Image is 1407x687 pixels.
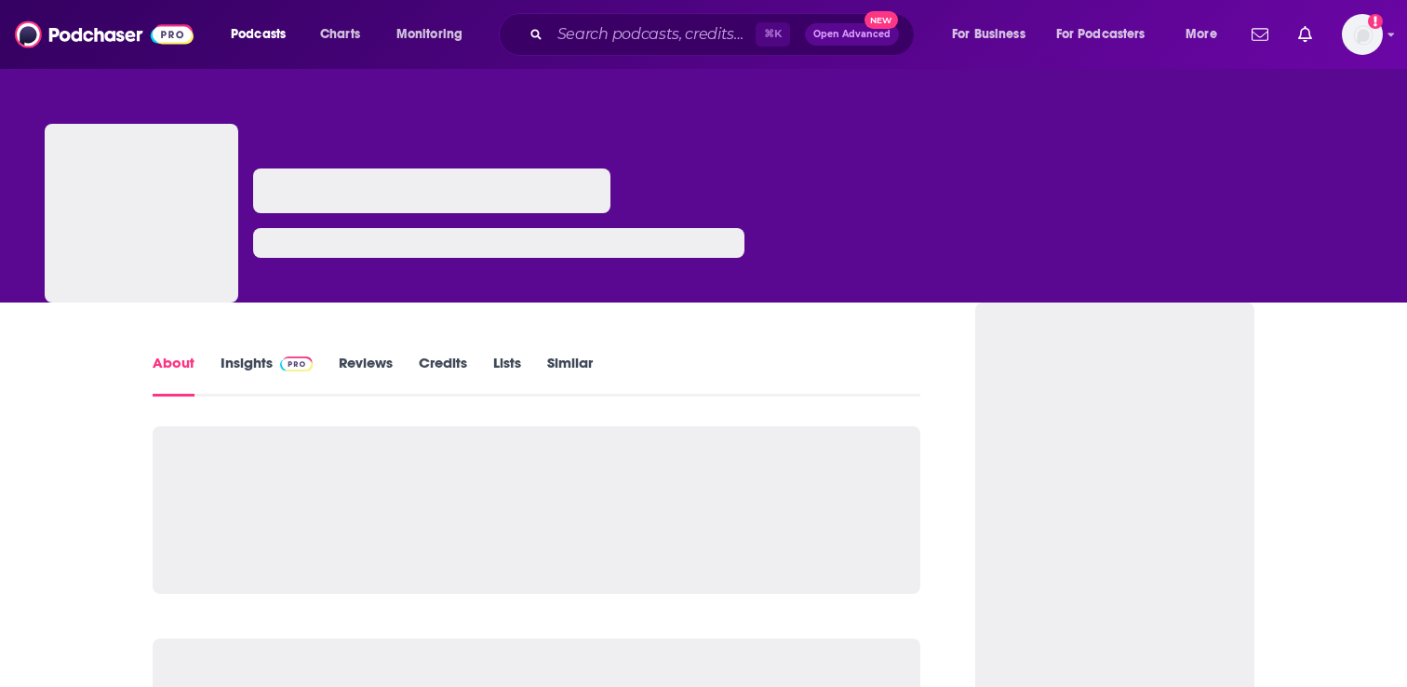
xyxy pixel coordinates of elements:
[1342,14,1383,55] img: User Profile
[280,357,313,371] img: Podchaser Pro
[153,354,194,397] a: About
[1342,14,1383,55] span: Logged in as AutumnKatie
[952,21,1025,47] span: For Business
[383,20,487,49] button: open menu
[493,354,521,397] a: Lists
[1368,14,1383,29] svg: Add a profile image
[939,20,1049,49] button: open menu
[231,21,286,47] span: Podcasts
[516,13,932,56] div: Search podcasts, credits, & more...
[221,354,313,397] a: InsightsPodchaser Pro
[756,22,790,47] span: ⌘ K
[1044,20,1172,49] button: open menu
[547,354,593,397] a: Similar
[1342,14,1383,55] button: Show profile menu
[419,354,467,397] a: Credits
[813,30,891,39] span: Open Advanced
[550,20,756,49] input: Search podcasts, credits, & more...
[308,20,371,49] a: Charts
[396,21,462,47] span: Monitoring
[339,354,393,397] a: Reviews
[320,21,360,47] span: Charts
[1172,20,1240,49] button: open menu
[1244,19,1276,50] a: Show notifications dropdown
[864,11,898,29] span: New
[805,23,899,46] button: Open AdvancedNew
[1056,21,1146,47] span: For Podcasters
[15,17,194,52] img: Podchaser - Follow, Share and Rate Podcasts
[218,20,310,49] button: open menu
[1291,19,1320,50] a: Show notifications dropdown
[1186,21,1217,47] span: More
